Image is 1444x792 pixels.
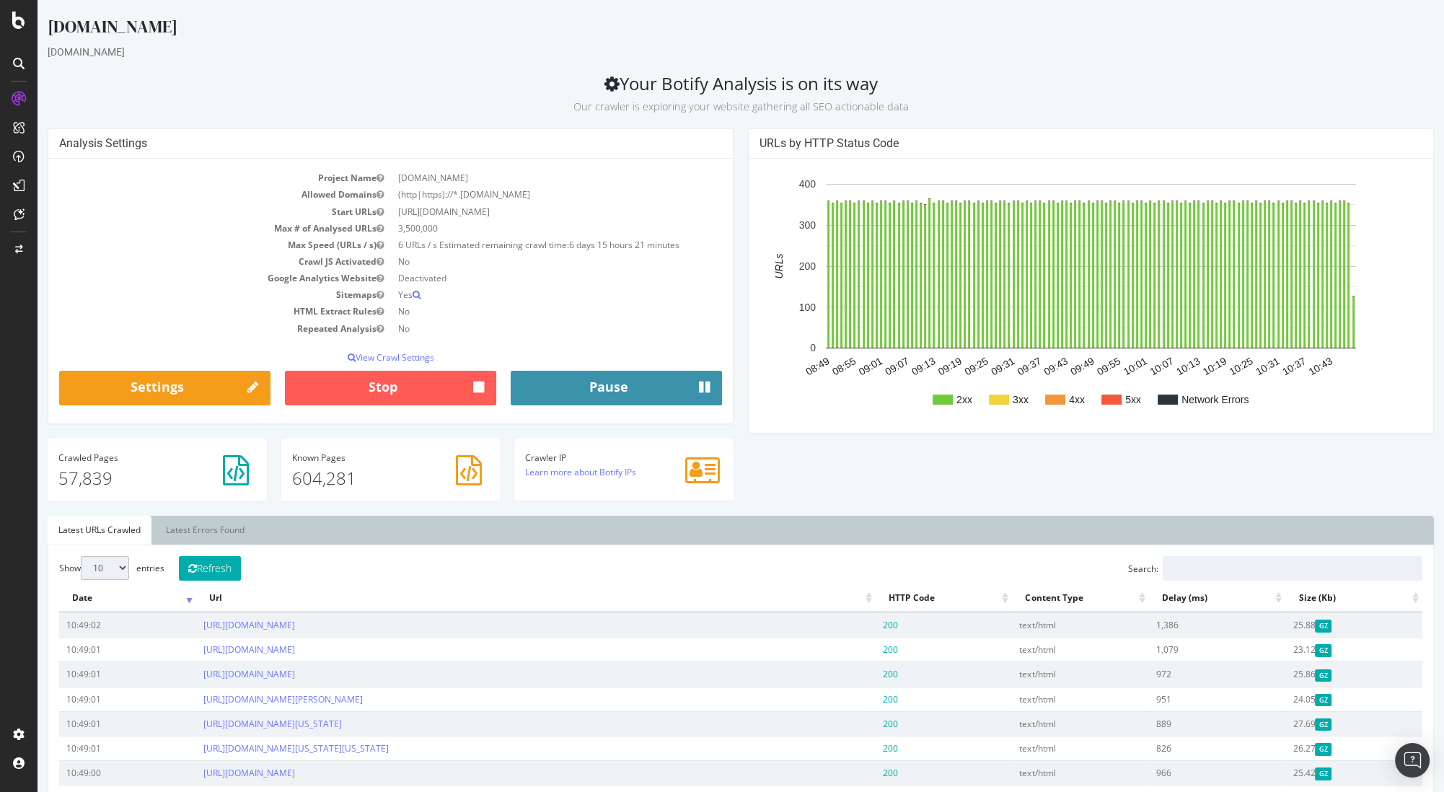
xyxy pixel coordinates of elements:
td: 889 [1111,711,1249,736]
th: Delay (ms): activate to sort column ascending [1111,584,1249,612]
td: text/html [974,612,1111,637]
a: [URL][DOMAIN_NAME][PERSON_NAME] [166,693,325,705]
text: 5xx [1088,394,1104,405]
span: Gzipped Content [1277,669,1294,682]
text: 10:31 [1216,355,1244,377]
td: [URL][DOMAIN_NAME] [353,203,685,220]
a: [URL][DOMAIN_NAME] [166,668,257,680]
div: [DOMAIN_NAME] [10,14,1396,45]
td: [DOMAIN_NAME] [353,170,685,186]
button: Stop [247,371,459,405]
text: 09:25 [925,355,953,377]
td: 3,500,000 [353,220,685,237]
h4: Analysis Settings [22,136,684,151]
span: Gzipped Content [1277,767,1294,780]
span: 200 [845,718,860,730]
td: 10:49:00 [22,760,159,785]
td: 1,386 [1111,612,1249,637]
div: [DOMAIN_NAME] [10,45,1396,59]
td: 966 [1111,760,1249,785]
text: 10:19 [1163,355,1192,377]
td: Allowed Domains [22,186,353,203]
span: Gzipped Content [1277,694,1294,706]
text: 08:55 [793,355,821,377]
td: Yes [353,286,685,303]
td: 10:49:01 [22,637,159,661]
div: Open Intercom Messenger [1395,743,1430,778]
td: 10:49:01 [22,711,159,736]
h4: URLs by HTTP Status Code [722,136,1385,151]
td: No [353,253,685,270]
td: Start URLs [22,203,353,220]
td: Max # of Analysed URLs [22,220,353,237]
span: 200 [845,693,860,705]
td: 27.69 [1248,711,1385,736]
text: 09:31 [951,355,979,377]
span: Gzipped Content [1277,620,1294,632]
button: Pause [473,371,684,405]
td: 23.12 [1248,637,1385,661]
td: Project Name [22,170,353,186]
td: text/html [974,637,1111,661]
span: 200 [845,643,860,656]
td: No [353,303,685,320]
td: (http|https)://*.[DOMAIN_NAME] [353,186,685,203]
td: Crawl JS Activated [22,253,353,270]
text: 10:37 [1243,355,1271,377]
text: 200 [762,260,779,272]
td: 25.42 [1248,760,1385,785]
td: No [353,320,685,337]
td: Max Speed (URLs / s) [22,237,353,253]
text: 10:43 [1269,355,1297,377]
text: 09:49 [1031,355,1059,377]
a: [URL][DOMAIN_NAME] [166,767,257,779]
td: 951 [1111,687,1249,711]
text: 10:07 [1110,355,1138,377]
td: text/html [974,711,1111,736]
span: Gzipped Content [1277,644,1294,656]
select: Showentries [43,556,92,580]
text: 08:49 [766,355,794,377]
a: [URL][DOMAIN_NAME] [166,643,257,656]
td: 826 [1111,736,1249,760]
text: 09:07 [845,355,873,377]
text: Network Errors [1144,394,1211,405]
text: 0 [772,343,778,354]
th: Date: activate to sort column ascending [22,584,159,612]
td: 6 URLs / s Estimated remaining crawl time: [353,237,685,253]
td: 10:49:02 [22,612,159,637]
td: 972 [1111,661,1249,686]
td: 10:49:01 [22,661,159,686]
small: Our crawler is exploring your website gathering all SEO actionable data [536,100,871,113]
td: 10:49:01 [22,687,159,711]
td: text/html [974,661,1111,686]
th: Size (Kb): activate to sort column ascending [1248,584,1385,612]
text: 09:13 [872,355,900,377]
td: 1,079 [1111,637,1249,661]
td: 25.88 [1248,612,1385,637]
h4: Pages Crawled [21,453,219,462]
a: Latest URLs Crawled [10,516,114,545]
a: [URL][DOMAIN_NAME][US_STATE][US_STATE] [166,742,351,754]
text: 4xx [1031,394,1047,405]
th: HTTP Code: activate to sort column ascending [838,584,975,612]
h2: Your Botify Analysis is on its way [10,74,1396,114]
p: View Crawl Settings [22,351,684,364]
a: Latest Errors Found [118,516,218,545]
a: Settings [22,371,233,405]
button: Refresh [141,556,203,581]
text: 09:55 [1057,355,1086,377]
span: 6 days 15 hours 21 minutes [532,239,642,251]
text: 100 [762,302,779,313]
td: 26.27 [1248,736,1385,760]
text: 10:01 [1084,355,1112,377]
td: Google Analytics Website [22,270,353,286]
div: A chart. [722,170,1385,422]
td: Sitemaps [22,286,353,303]
td: Repeated Analysis [22,320,353,337]
td: 10:49:01 [22,736,159,760]
td: HTML Extract Rules [22,303,353,320]
span: Gzipped Content [1277,743,1294,755]
text: 300 [762,219,779,231]
text: 400 [762,179,779,190]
